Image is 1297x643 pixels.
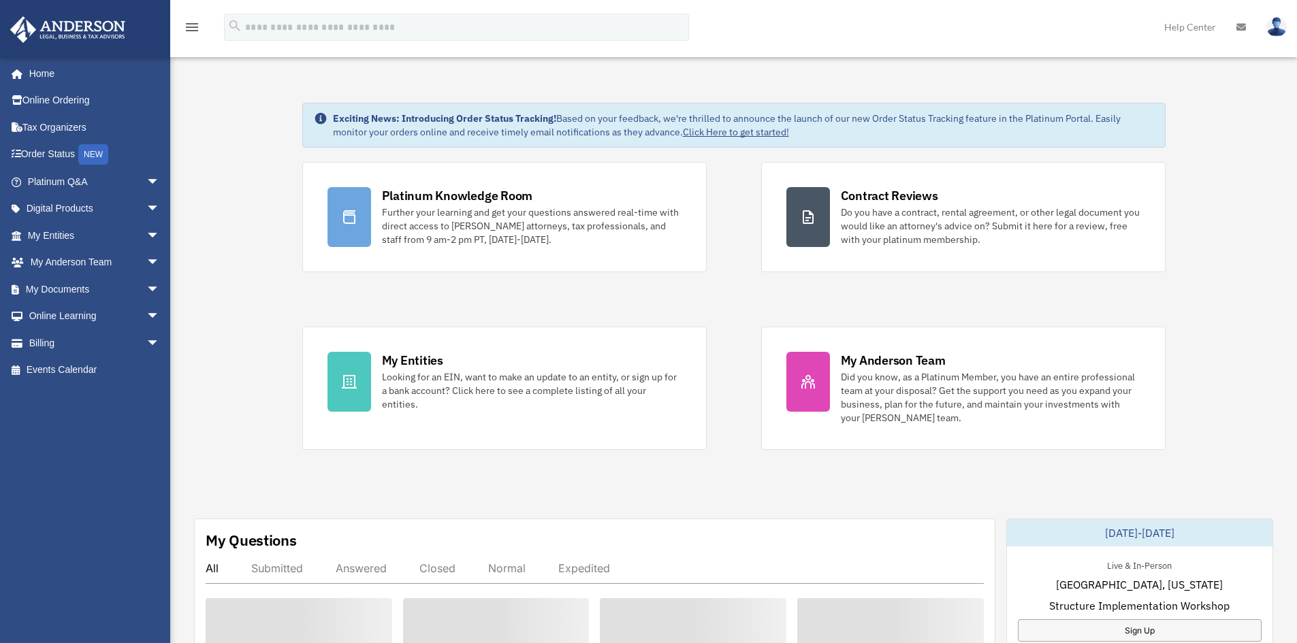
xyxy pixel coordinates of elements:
[488,561,526,575] div: Normal
[841,352,946,369] div: My Anderson Team
[761,162,1166,272] a: Contract Reviews Do you have a contract, rental agreement, or other legal document you would like...
[146,195,174,223] span: arrow_drop_down
[146,329,174,357] span: arrow_drop_down
[6,16,129,43] img: Anderson Advisors Platinum Portal
[1018,619,1262,642] a: Sign Up
[184,24,200,35] a: menu
[10,87,180,114] a: Online Ordering
[10,249,180,276] a: My Anderson Teamarrow_drop_down
[302,327,707,450] a: My Entities Looking for an EIN, want to make an update to an entity, or sign up for a bank accoun...
[10,141,180,169] a: Order StatusNEW
[78,144,108,165] div: NEW
[336,561,387,575] div: Answered
[1049,597,1230,614] span: Structure Implementation Workshop
[10,303,180,330] a: Online Learningarrow_drop_down
[227,18,242,33] i: search
[382,370,682,411] div: Looking for an EIN, want to make an update to an entity, or sign up for a bank account? Click her...
[1007,519,1272,546] div: [DATE]-[DATE]
[419,561,455,575] div: Closed
[10,276,180,303] a: My Documentsarrow_drop_down
[333,112,1154,139] div: Based on your feedback, we're thrilled to announce the launch of our new Order Status Tracking fe...
[251,561,303,575] div: Submitted
[10,114,180,141] a: Tax Organizers
[841,370,1140,425] div: Did you know, as a Platinum Member, you have an entire professional team at your disposal? Get th...
[206,530,297,550] div: My Questions
[184,19,200,35] i: menu
[683,126,789,138] a: Click Here to get started!
[10,195,180,222] a: Digital Productsarrow_drop_down
[382,187,533,204] div: Platinum Knowledge Room
[382,205,682,246] div: Further your learning and get your questions answered real-time with direct access to [PERSON_NAM...
[146,222,174,250] span: arrow_drop_down
[206,561,219,575] div: All
[10,329,180,357] a: Billingarrow_drop_down
[10,222,180,249] a: My Entitiesarrow_drop_down
[841,187,938,204] div: Contract Reviews
[558,561,610,575] div: Expedited
[841,205,1140,246] div: Do you have a contract, rental agreement, or other legal document you would like an attorney's ad...
[333,112,556,125] strong: Exciting News: Introducing Order Status Tracking!
[382,352,443,369] div: My Entities
[146,168,174,196] span: arrow_drop_down
[146,249,174,277] span: arrow_drop_down
[1096,557,1183,572] div: Live & In-Person
[1266,17,1287,37] img: User Pic
[302,162,707,272] a: Platinum Knowledge Room Further your learning and get your questions answered real-time with dire...
[146,276,174,303] span: arrow_drop_down
[10,168,180,195] a: Platinum Q&Aarrow_drop_down
[10,357,180,384] a: Events Calendar
[1056,576,1223,593] span: [GEOGRAPHIC_DATA], [US_STATE]
[146,303,174,331] span: arrow_drop_down
[10,60,174,87] a: Home
[761,327,1166,450] a: My Anderson Team Did you know, as a Platinum Member, you have an entire professional team at your...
